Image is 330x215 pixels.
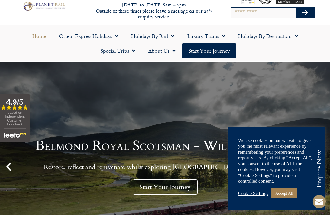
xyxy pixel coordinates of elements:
a: Holidays by Destination [232,28,305,43]
div: Previous slide [3,161,14,172]
a: Orient Express Holidays [53,28,125,43]
a: Cookie Settings [238,190,268,196]
a: Home [26,28,53,43]
a: Holidays by Rail [125,28,181,43]
a: Start your Journey [182,43,236,58]
nav: Menu [3,28,327,58]
h6: [DATE] to [DATE] 9am – 5pm Outside of these times please leave a message on our 24/7 enquiry serv... [90,2,218,20]
a: Start Your Journey [133,179,198,195]
a: About Us [142,43,182,58]
a: Luxury Trains [181,28,232,43]
a: Special Trips [94,43,142,58]
p: Restore, reflect and rejuvenate whilst exploring [GEOGRAPHIC_DATA] by luxury train [35,163,295,171]
a: Accept All [271,188,297,198]
div: We use cookies on our website to give you the most relevant experience by remembering your prefer... [238,137,315,184]
img: Planet Rail Train Holidays Logo [22,1,66,12]
button: Search [296,8,315,18]
h1: Belmond Royal Scotsman - Wild Scotland [35,139,295,153]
